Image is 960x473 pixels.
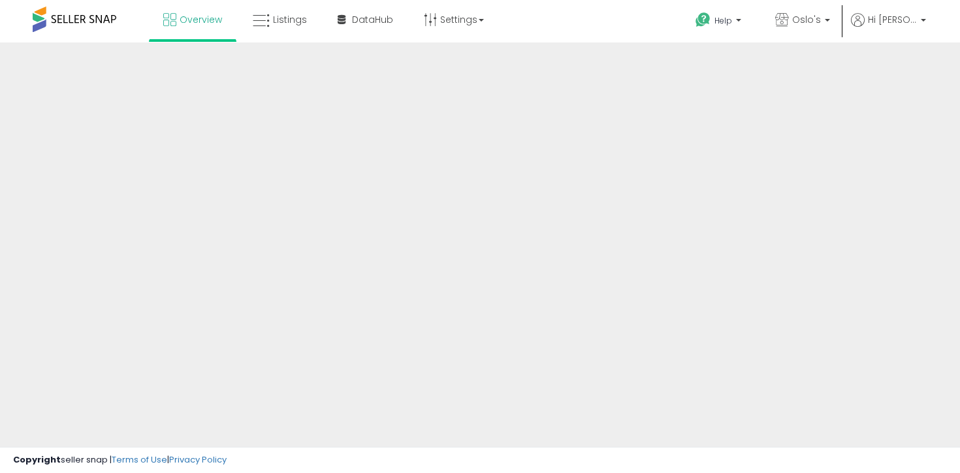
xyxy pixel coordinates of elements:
[695,12,711,28] i: Get Help
[714,15,732,26] span: Help
[180,13,222,26] span: Overview
[169,453,227,466] a: Privacy Policy
[273,13,307,26] span: Listings
[792,13,821,26] span: Oslo's
[851,13,926,42] a: Hi [PERSON_NAME]
[868,13,917,26] span: Hi [PERSON_NAME]
[112,453,167,466] a: Terms of Use
[13,454,227,466] div: seller snap | |
[685,2,754,42] a: Help
[352,13,393,26] span: DataHub
[13,453,61,466] strong: Copyright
